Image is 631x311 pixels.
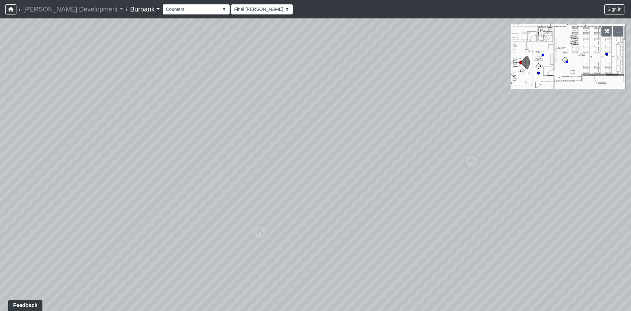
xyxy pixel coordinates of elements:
[604,4,624,14] button: Sign in
[5,298,44,311] iframe: Ybug feedback widget
[23,3,123,16] a: [PERSON_NAME] Development
[16,3,23,16] span: /
[130,3,160,16] a: Burbank
[123,3,130,16] span: /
